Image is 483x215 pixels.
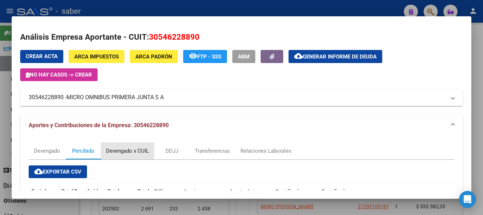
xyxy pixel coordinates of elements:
[294,52,303,60] mat-icon: cloud_download
[29,165,87,178] button: Exportar CSV
[59,184,105,214] datatable-header-cell: Total Transferido
[106,147,149,155] div: Devengado x CUIL
[135,53,172,60] span: ARCA Padrón
[20,31,463,43] h2: Análisis Empresa Aportante - CUIT:
[184,188,201,194] span: Aportes
[232,50,255,63] button: ABM
[74,53,119,60] span: ARCA Impuestos
[66,93,164,102] span: MICRO OMNIBUS PRIMERA JUNTA S A
[29,122,169,129] span: Aportes y Contribuciones de la Empresa: 30546228890
[34,147,60,155] div: Devengado
[20,114,463,137] mat-expansion-panel-header: Aportes y Contribuciones de la Empresa: 30546228890
[149,32,199,41] span: 30546228890
[26,72,92,78] span: No hay casos -> Crear
[319,184,365,214] datatable-header-cell: Contribuciones Intereses
[197,53,221,60] span: FTP - SSS
[189,52,197,60] mat-icon: remove_red_eye
[26,53,58,60] span: Crear Acta
[20,50,63,63] button: Crear Acta
[72,147,94,155] div: Percibido
[195,147,230,155] div: Transferencias
[62,188,101,194] span: Total Transferido
[20,89,463,106] mat-expansion-panel-header: 30546228890 -MICRO OMNIBUS PRIMERA JUNTA S A
[135,184,181,214] datatable-header-cell: Total x CUIL
[303,53,377,60] span: Generar informe de deuda
[29,93,446,102] mat-panel-title: 30546228890 -
[107,188,124,202] span: Total CUILES
[69,50,124,63] button: ARCA Impuestos
[240,147,291,155] div: Relaciones Laborales
[321,188,356,202] span: Contribuciones Intereses
[29,184,59,214] datatable-header-cell: Período Percibido
[105,184,135,214] datatable-header-cell: Total CUILES
[181,184,227,214] datatable-header-cell: Aportes
[229,188,269,194] span: Aportes Intereses
[31,188,53,202] span: Período Percibido
[34,169,81,175] span: Exportar CSV
[34,167,43,176] mat-icon: cloud_download
[227,184,273,214] datatable-header-cell: Aportes Intereses
[275,188,310,194] span: Contribuciones
[289,50,382,63] button: Generar informe de deuda
[165,147,178,155] div: DDJJ
[238,53,250,60] span: ABM
[20,68,98,81] button: No hay casos -> Crear
[183,50,227,63] button: FTP - SSS
[130,50,178,63] button: ARCA Padrón
[273,184,319,214] datatable-header-cell: Contribuciones
[459,191,476,208] div: Open Intercom Messenger
[138,188,164,194] span: Total x CUIL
